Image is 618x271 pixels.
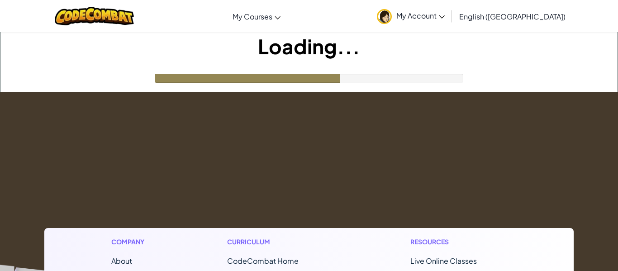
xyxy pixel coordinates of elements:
[227,237,337,247] h1: Curriculum
[55,7,134,25] img: CodeCombat logo
[0,32,618,60] h1: Loading...
[233,12,272,21] span: My Courses
[410,256,477,266] a: Live Online Classes
[372,2,449,30] a: My Account
[396,11,445,20] span: My Account
[111,256,132,266] a: About
[111,237,153,247] h1: Company
[410,237,507,247] h1: Resources
[228,4,285,29] a: My Courses
[455,4,570,29] a: English ([GEOGRAPHIC_DATA])
[459,12,566,21] span: English ([GEOGRAPHIC_DATA])
[377,9,392,24] img: avatar
[227,256,299,266] span: CodeCombat Home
